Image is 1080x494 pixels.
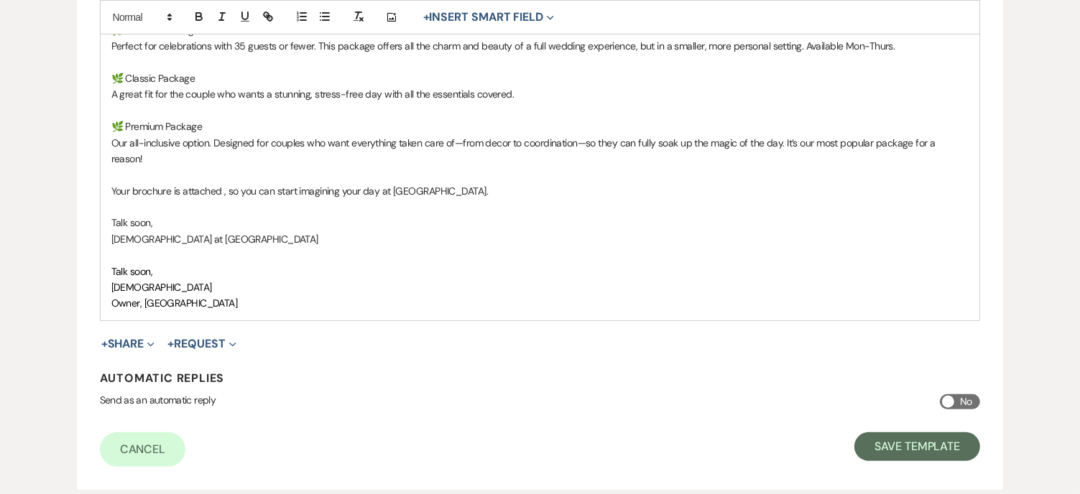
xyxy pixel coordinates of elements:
[100,432,186,467] a: Cancel
[418,9,559,26] button: Insert Smart Field
[111,70,969,86] p: 🌿 Classic Package
[167,338,236,350] button: Request
[111,297,238,309] span: Owner, [GEOGRAPHIC_DATA]
[111,118,969,134] p: 🌿 Premium Package
[960,393,972,411] span: No
[111,38,969,54] p: Perfect for celebrations with 35 guests or fewer. This package offers all the charm and beauty of...
[111,135,969,167] p: Our all-inclusive option. Designed for couples who want everything taken care of—from decor to co...
[167,338,174,350] span: +
[111,231,969,247] p: [DEMOGRAPHIC_DATA] at [GEOGRAPHIC_DATA]
[111,215,969,230] p: Talk soon,
[101,338,155,350] button: Share
[100,370,981,386] h4: Automatic Replies
[423,11,430,23] span: +
[854,432,980,461] button: Save Template
[100,393,216,406] span: Send as an automatic reply
[111,281,212,294] span: [DEMOGRAPHIC_DATA]
[101,338,108,350] span: +
[111,183,969,199] p: Your brochure is attached , so you can start imagining your day at [GEOGRAPHIC_DATA].
[111,86,969,102] p: A great fit for the couple who wants a stunning, stress-free day with all the essentials covered.
[111,265,152,278] span: Talk soon,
